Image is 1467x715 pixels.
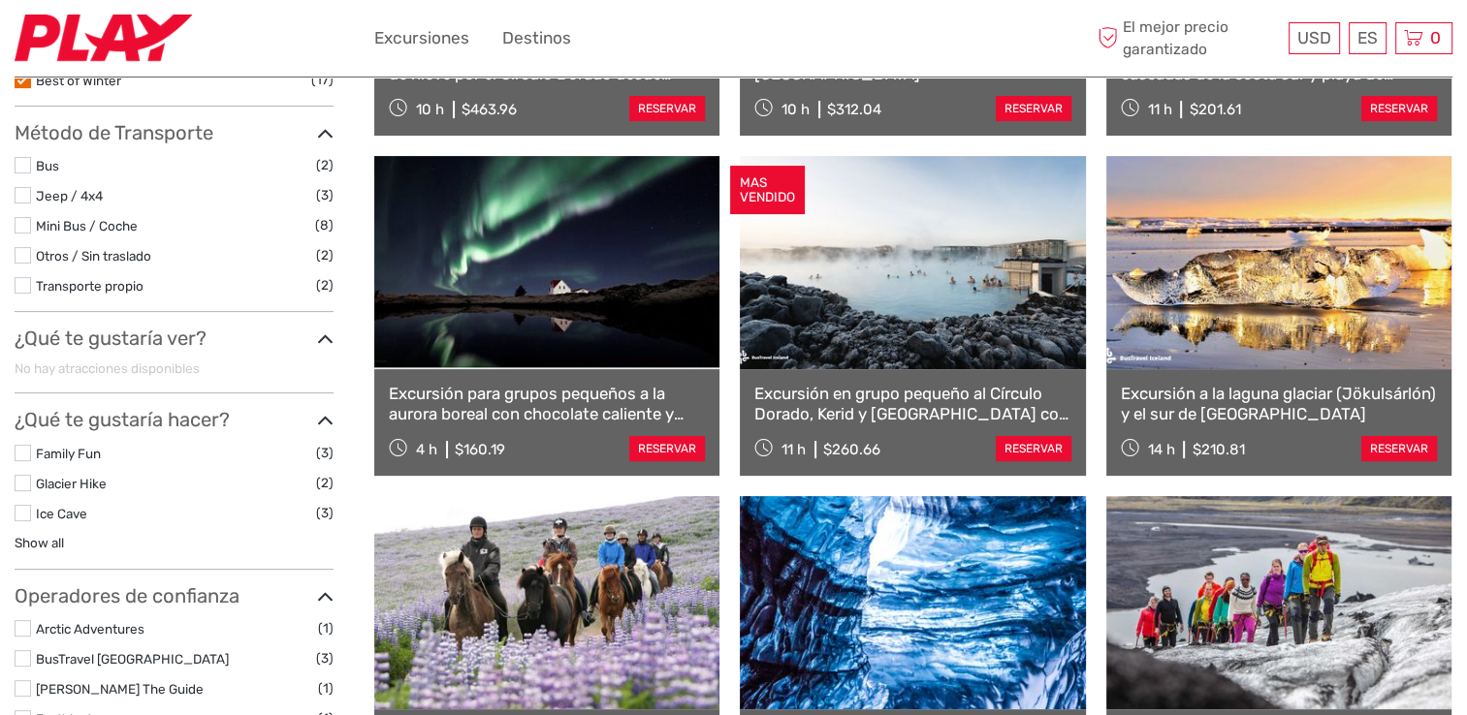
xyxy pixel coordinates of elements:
div: MAS VENDIDO [730,166,805,214]
a: Destinos [502,24,571,52]
a: [PERSON_NAME] The Guide [36,681,204,697]
a: Excursión a la laguna glaciar (Jökulsárlón) y el sur de [GEOGRAPHIC_DATA] [1121,384,1437,423]
a: Otros / Sin traslado [36,248,151,264]
div: $312.04 [827,101,881,118]
a: reservar [1361,96,1437,121]
span: (3) [316,647,334,669]
a: reservar [1361,436,1437,461]
img: 2467-7e1744d7-2434-4362-8842-68c566c31c52_logo_small.jpg [15,15,192,62]
span: El mejor precio garantizado [1093,16,1284,59]
a: Mini Bus / Coche [36,218,138,233]
span: 10 h [781,101,810,118]
h3: Método de Transporte [15,121,334,144]
h3: ¿Qué te gustaría hacer? [15,408,334,431]
a: Show all [15,535,64,550]
span: (1) [318,617,334,639]
span: (3) [316,184,334,206]
span: (2) [316,274,334,296]
a: reservar [996,96,1071,121]
a: Arctic Adventures [36,621,144,637]
span: No hay atracciones disponibles [15,360,200,376]
a: Family Fun [36,446,101,461]
a: Bus [36,158,59,173]
div: $260.66 [823,441,880,458]
span: 11 h [1147,101,1171,118]
span: (2) [316,154,334,176]
a: reservar [996,436,1071,461]
span: 4 h [416,441,437,458]
span: (3) [316,502,334,524]
a: Best of Winter [36,73,121,88]
h3: ¿Qué te gustaría ver? [15,326,334,350]
a: Excursiones [374,24,469,52]
a: Excursión en grupo pequeño al Círculo Dorado, Kerid y [GEOGRAPHIC_DATA] con entrada [754,384,1070,423]
span: (1) [318,677,334,699]
div: $463.96 [462,101,517,118]
span: 11 h [781,441,806,458]
div: $201.61 [1189,101,1240,118]
span: (2) [316,244,334,266]
button: Open LiveChat chat widget [223,30,246,53]
a: reservar [629,96,705,121]
div: $160.19 [455,441,505,458]
span: (2) [316,472,334,494]
span: (8) [315,214,334,236]
a: Transporte propio [36,278,144,294]
h3: Operadores de confianza [15,584,334,607]
a: Ice Cave [36,506,87,521]
div: $210.81 [1192,441,1244,458]
p: We're away right now. Please check back later! [27,34,219,49]
span: (3) [316,442,334,464]
a: reservar [629,436,705,461]
a: Glacier Hike [36,476,107,491]
span: 10 h [416,101,444,118]
div: ES [1349,22,1387,54]
span: (17) [311,69,334,91]
span: 0 [1427,28,1444,47]
a: BusTravel [GEOGRAPHIC_DATA] [36,651,229,667]
span: 14 h [1147,441,1174,458]
span: USD [1297,28,1331,47]
a: Jeep / 4x4 [36,188,103,203]
a: Excursión para grupos pequeños a la aurora boreal con chocolate caliente y fotos gratis [389,384,705,423]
